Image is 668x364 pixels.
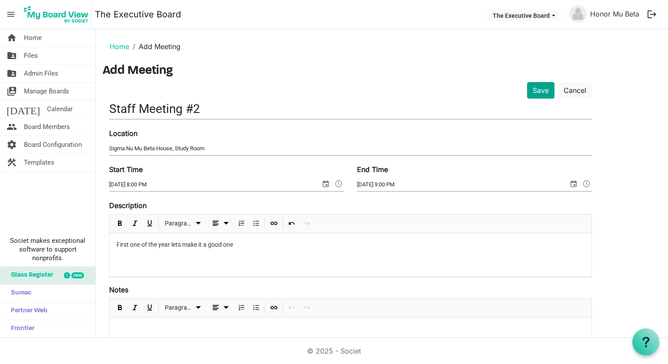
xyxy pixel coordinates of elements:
div: Insert Link [267,215,281,233]
button: dropdownbutton [207,218,233,229]
span: Glass Register [7,267,53,284]
div: Italic [127,215,142,233]
img: no-profile-picture.svg [569,5,587,23]
span: construction [7,154,17,171]
span: Templates [24,154,54,171]
a: Honor Mu Beta [587,5,643,23]
p: First one of the year lets make it a good one [117,240,584,249]
button: Save [527,82,554,99]
span: Board Members [24,118,70,136]
button: Underline [144,218,156,229]
span: Frontier [7,320,34,338]
a: Home [110,42,129,51]
button: Underline [144,302,156,313]
span: select [568,178,579,189]
span: Files [24,47,38,64]
span: Home [24,29,42,46]
button: Undo [286,218,298,229]
div: Alignments [206,299,234,317]
h3: Add Meeting [103,64,661,79]
span: Admin Files [24,65,58,82]
a: My Board View Logo [21,3,95,25]
span: Paragraph [165,218,193,229]
button: Numbered List [236,302,247,313]
a: Cancel [558,82,592,99]
div: Underline [142,215,157,233]
span: Paragraph [165,302,193,313]
button: dropdownbutton [207,302,233,313]
span: switch_account [7,83,17,100]
button: Numbered List [236,218,247,229]
li: Add Meeting [129,41,180,52]
button: Paragraph dropdownbutton [162,302,205,313]
label: Notes [109,285,128,295]
span: people [7,118,17,136]
span: Partner Web [7,302,47,320]
label: End Time [357,164,388,175]
div: Bold [113,299,127,317]
img: My Board View Logo [21,3,91,25]
div: Alignments [206,215,234,233]
span: folder_shared [7,65,17,82]
a: The Executive Board [95,6,181,23]
span: select [321,178,331,189]
button: Insert Link [268,218,280,229]
button: Bold [114,302,126,313]
div: Formats [160,215,206,233]
button: The Executive Board dropdownbutton [487,9,561,21]
span: Calendar [47,100,73,118]
span: Manage Boards [24,83,69,100]
div: new [71,272,84,278]
label: Start Time [109,164,143,175]
button: logout [643,5,661,23]
button: Bulleted List [250,218,262,229]
label: Location [109,128,137,139]
span: Board Configuration [24,136,82,153]
div: Bulleted List [249,215,264,233]
div: Bulleted List [249,299,264,317]
input: Title [109,99,592,119]
div: Numbered List [234,299,249,317]
div: Insert Link [267,299,281,317]
div: Bold [113,215,127,233]
span: settings [7,136,17,153]
span: [DATE] [7,100,40,118]
button: Italic [129,218,141,229]
span: menu [3,6,19,23]
button: Insert Link [268,302,280,313]
span: Sumac [7,285,31,302]
div: Underline [142,299,157,317]
span: home [7,29,17,46]
div: Formats [160,299,206,317]
label: Description [109,200,147,211]
button: Italic [129,302,141,313]
span: folder_shared [7,47,17,64]
button: Paragraph dropdownbutton [162,218,205,229]
div: Italic [127,299,142,317]
div: Undo [284,215,299,233]
button: Bulleted List [250,302,262,313]
div: Numbered List [234,215,249,233]
span: Societ makes exceptional software to support nonprofits. [4,236,91,262]
button: Bold [114,218,126,229]
a: © 2025 - Societ [307,347,361,355]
